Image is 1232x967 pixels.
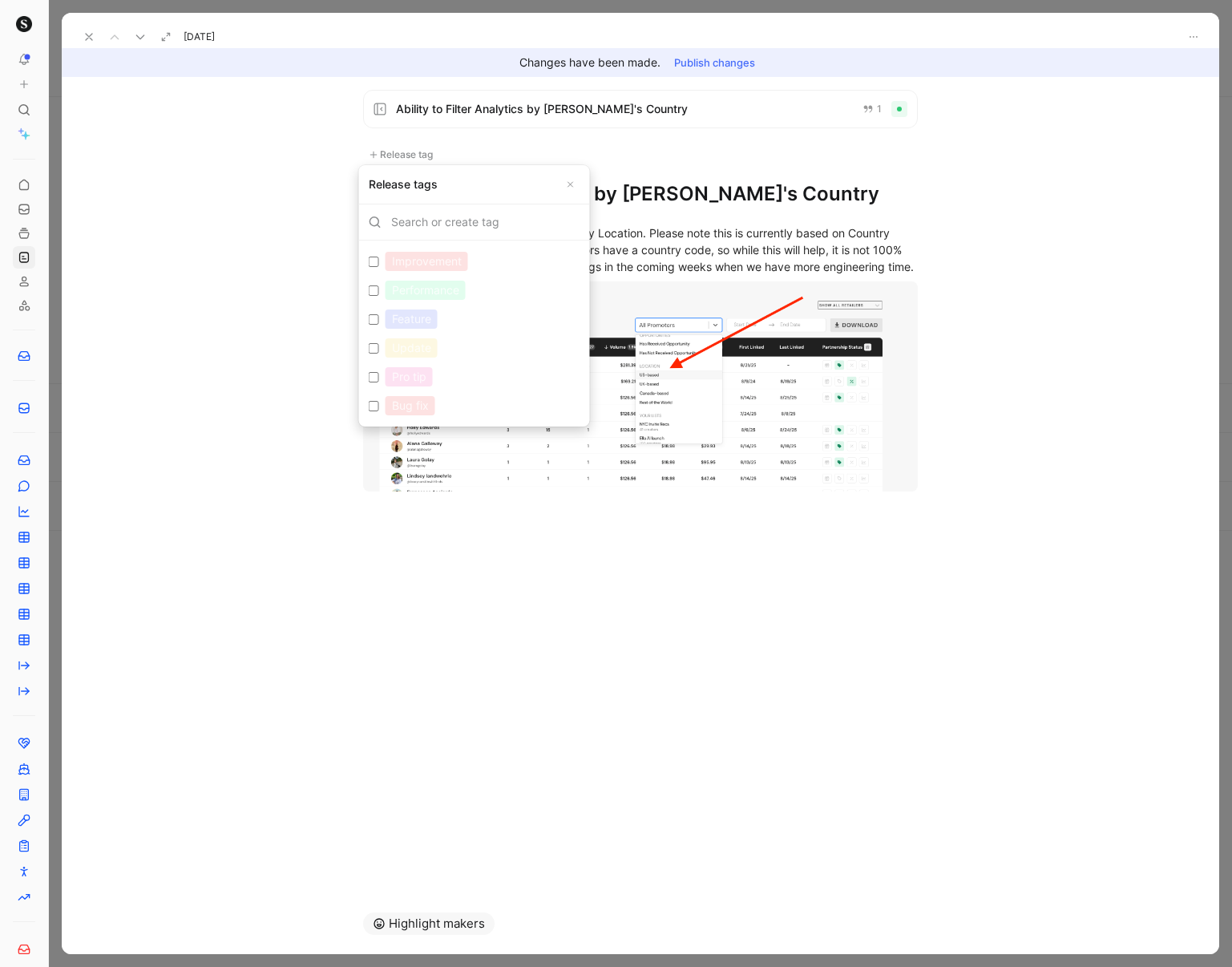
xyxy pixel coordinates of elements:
input: Performance [369,285,379,296]
div: Performance [386,281,466,300]
span: Release tags [369,175,438,194]
div: Pro tip [386,367,433,386]
div: Improvement [386,252,468,271]
input: Feature [369,314,379,325]
input: Search or create tag [382,214,580,230]
input: Improvement [369,257,379,267]
div: Feature [386,310,438,329]
div: Bug fix [386,396,435,415]
input: Update [369,343,379,354]
input: Bug fix [369,401,379,411]
input: Pro tip [369,372,379,382]
div: Update [386,338,438,358]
